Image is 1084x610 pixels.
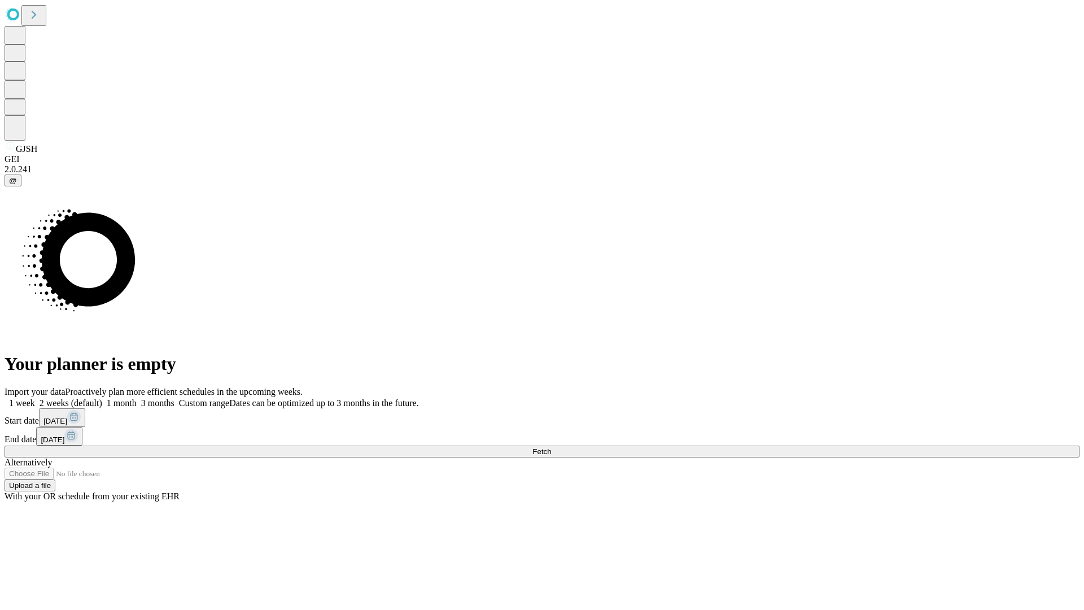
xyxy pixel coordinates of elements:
span: GJSH [16,144,37,154]
div: End date [5,427,1079,446]
span: Import your data [5,387,65,396]
div: Start date [5,408,1079,427]
div: GEI [5,154,1079,164]
span: @ [9,176,17,185]
h1: Your planner is empty [5,354,1079,374]
span: Alternatively [5,457,52,467]
span: 2 weeks (default) [40,398,102,408]
span: [DATE] [43,417,67,425]
div: 2.0.241 [5,164,1079,175]
button: [DATE] [36,427,82,446]
span: Fetch [532,447,551,456]
span: Proactively plan more efficient schedules in the upcoming weeks. [65,387,303,396]
span: 1 week [9,398,35,408]
span: Custom range [179,398,229,408]
span: With your OR schedule from your existing EHR [5,491,180,501]
span: [DATE] [41,435,64,444]
button: Fetch [5,446,1079,457]
span: Dates can be optimized up to 3 months in the future. [229,398,418,408]
button: [DATE] [39,408,85,427]
span: 3 months [141,398,174,408]
button: Upload a file [5,480,55,491]
span: 1 month [107,398,137,408]
button: @ [5,175,21,186]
